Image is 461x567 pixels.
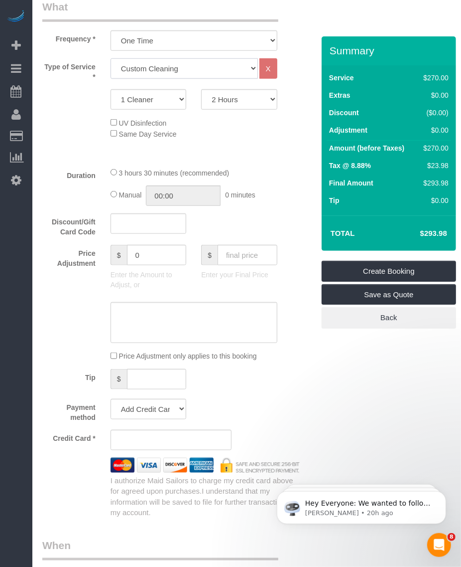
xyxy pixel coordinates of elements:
[329,125,367,135] label: Adjustment
[119,130,177,138] span: Same Day Service
[420,143,449,153] div: $270.00
[218,245,277,265] input: final price
[448,533,456,541] span: 8
[201,270,277,280] p: Enter your Final Price
[420,90,449,100] div: $0.00
[119,119,167,127] span: UV Disinfection
[329,161,371,171] label: Tax @ 8.88%
[420,108,449,118] div: ($0.00)
[420,178,449,188] div: $293.98
[331,229,355,237] strong: Total
[103,475,307,518] div: I authorize Maid Sailors to charge my credit card above for agreed upon purchases.
[225,191,255,199] span: 0 minutes
[119,353,257,361] span: Price Adjustment only applies to this booking
[420,161,449,171] div: $23.98
[35,167,103,181] label: Duration
[111,487,299,517] span: I understand that my information will be saved to file for further transactions on my account.
[111,245,127,265] span: $
[390,229,447,238] h4: $293.98
[35,58,103,82] label: Type of Service *
[35,399,103,422] label: Payment method
[111,270,186,290] p: Enter the Amount to Adjust, or
[111,369,127,389] span: $
[35,30,103,44] label: Frequency *
[43,29,170,136] span: Hey Everyone: We wanted to follow up and let you know we have been closely monitoring the account...
[420,125,449,135] div: $0.00
[329,178,373,188] label: Final Amount
[6,10,26,24] img: Automaid Logo
[329,73,354,83] label: Service
[43,38,172,47] p: Message from Ellie, sent 20h ago
[329,195,340,205] label: Tip
[201,245,218,265] span: $
[420,195,449,205] div: $0.00
[35,430,103,443] label: Credit Card *
[42,538,278,561] legend: When
[35,369,103,382] label: Tip
[103,458,307,473] img: credit cards
[119,191,142,199] span: Manual
[322,261,456,282] a: Create Booking
[329,90,350,100] label: Extras
[330,45,451,56] h3: Summary
[119,169,230,177] span: 3 hours 30 minutes (recommended)
[420,73,449,83] div: $270.00
[35,213,103,237] label: Discount/Gift Card Code
[119,435,224,444] iframe: Secure card payment input frame
[262,470,461,540] iframe: Intercom notifications message
[329,143,404,153] label: Amount (before Taxes)
[329,108,359,118] label: Discount
[35,245,103,268] label: Price Adjustment
[427,533,451,557] iframe: Intercom live chat
[322,307,456,328] a: Back
[322,284,456,305] a: Save as Quote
